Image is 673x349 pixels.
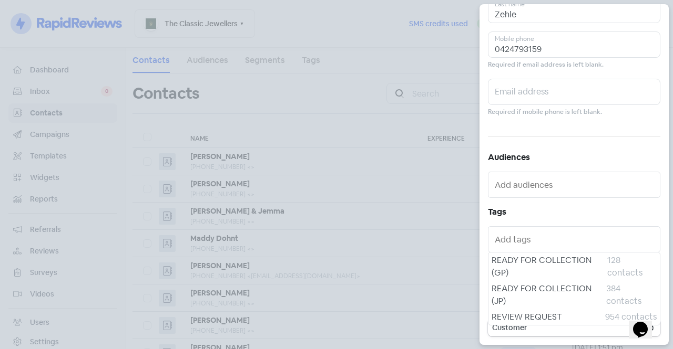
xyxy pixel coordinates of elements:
[488,107,602,117] small: Required if mobile phone is left blank.
[492,311,605,323] span: REVIEW REQUEST
[492,254,607,279] span: READY FOR COLLECTION (GP)
[495,176,656,193] input: Add audiences
[488,79,660,105] input: Email address
[606,282,657,308] span: 384 contacts
[629,307,662,339] iframe: chat widget
[488,150,660,165] h5: Audiences
[488,60,604,70] small: Required if email address is left blank.
[495,231,656,248] input: Add tags
[607,254,657,279] span: 128 contacts
[492,282,606,308] span: READY FOR COLLECTION (JP)
[605,311,657,323] span: 954 contacts
[488,204,660,220] h5: Tags
[488,31,660,58] input: Mobile phone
